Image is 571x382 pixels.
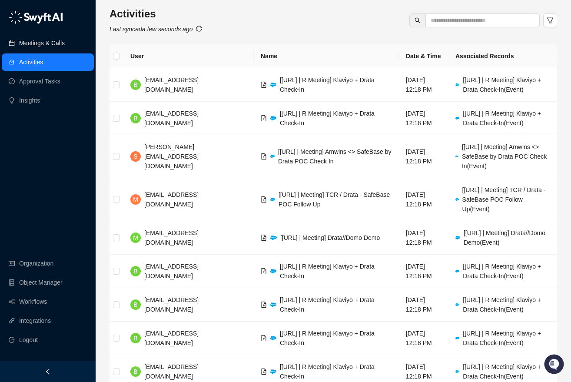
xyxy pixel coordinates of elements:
[455,117,459,120] img: salesforce-ChMvK6Xa.png
[144,263,199,279] span: [EMAIL_ADDRESS][DOMAIN_NAME]
[543,353,567,377] iframe: Open customer support
[455,270,459,273] img: salesforce-ChMvK6Xa.png
[133,367,137,376] span: B
[464,229,545,246] span: [[URL] | Meeting] Drata//Domo Demo ( Event )
[462,143,547,169] span: [[URL] | Meeting] Amwins <> SafeBase by Drata POC Check In ( Event )
[30,87,110,94] div: We're available if you need us!
[270,236,277,240] img: salesforce-ChMvK6Xa.png
[406,148,432,165] span: [DATE] 12:18 PM
[148,81,158,92] button: Start new chat
[36,118,70,134] a: 📶Status
[133,266,137,276] span: B
[280,234,380,241] span: [[URL] | Meeting] Drata//Domo Demo
[406,363,432,380] span: [DATE] 12:18 PM
[19,34,65,52] a: Meetings & Calls
[279,191,390,208] span: [[URL] | Meeting] TCR / Drata - SafeBase POC Follow Up
[110,7,202,21] h3: Activities
[406,330,432,346] span: [DATE] 12:18 PM
[406,296,432,313] span: [DATE] 12:18 PM
[455,83,459,86] img: salesforce-ChMvK6Xa.png
[144,76,199,93] span: [EMAIL_ADDRESS][DOMAIN_NAME]
[463,363,541,380] span: [[URL] | R Meeting] Klaviyo + Drata Check-In ( Event )
[123,44,254,68] th: User
[144,110,199,126] span: [EMAIL_ADDRESS][DOMAIN_NAME]
[463,110,541,126] span: [[URL] | R Meeting] Klaviyo + Drata Check-In ( Event )
[133,152,137,161] span: S
[406,229,432,246] span: [DATE] 12:18 PM
[144,363,199,380] span: [EMAIL_ADDRESS][DOMAIN_NAME]
[144,229,199,246] span: [EMAIL_ADDRESS][DOMAIN_NAME]
[9,35,158,49] p: Welcome 👋
[455,156,458,158] img: salesforce-ChMvK6Xa.png
[39,123,46,130] div: 📶
[254,44,399,68] th: Name
[196,26,202,32] span: sync
[86,143,105,149] span: Pylon
[547,17,554,24] span: filter
[406,76,432,93] span: [DATE] 12:18 PM
[19,53,43,71] a: Activities
[9,11,63,24] img: logo-05li4sbe.png
[462,186,546,213] span: [[URL] | Meeting] TCR / Drata - SafeBase POC Follow Up ( Event )
[9,9,26,26] img: Swyft AI
[48,122,67,130] span: Status
[133,195,138,204] span: M
[406,191,432,208] span: [DATE] 12:18 PM
[19,331,38,349] span: Logout
[399,44,448,68] th: Date & Time
[133,300,137,309] span: B
[270,83,276,87] img: salesforce-ChMvK6Xa.png
[463,296,541,313] span: [[URL] | R Meeting] Klaviyo + Drata Check-In ( Event )
[455,337,459,340] img: salesforce-ChMvK6Xa.png
[144,143,199,169] span: [PERSON_NAME][EMAIL_ADDRESS][DOMAIN_NAME]
[9,337,15,343] span: logout
[270,155,275,158] img: salesforce-ChMvK6Xa.png
[45,369,51,375] span: left
[463,330,541,346] span: [[URL] | R Meeting] Klaviyo + Drata Check-In ( Event )
[280,363,375,380] span: [[URL] | R Meeting] Klaviyo + Drata Check-In
[406,110,432,126] span: [DATE] 12:18 PM
[463,263,541,279] span: [[URL] | R Meeting] Klaviyo + Drata Check-In ( Event )
[30,79,143,87] div: Start new chat
[9,123,16,130] div: 📚
[261,302,267,308] span: file-add
[261,153,267,159] span: file-add
[133,80,137,90] span: B
[270,302,276,307] img: salesforce-ChMvK6Xa.png
[463,76,541,93] span: [[URL] | R Meeting] Klaviyo + Drata Check-In ( Event )
[5,118,36,134] a: 📚Docs
[270,336,276,340] img: salesforce-ChMvK6Xa.png
[19,293,47,310] a: Workflows
[261,235,267,241] span: file-add
[19,92,40,109] a: Insights
[261,335,267,341] span: file-add
[448,44,557,68] th: Associated Records
[61,143,105,149] a: Powered byPylon
[270,116,276,120] img: salesforce-ChMvK6Xa.png
[144,296,199,313] span: [EMAIL_ADDRESS][DOMAIN_NAME]
[415,17,421,23] span: search
[278,148,391,165] span: [[URL] | Meeting] Amwins <> SafeBase by Drata POC Check In
[19,312,51,329] a: Integrations
[9,79,24,94] img: 5124521997842_fc6d7dfcefe973c2e489_88.png
[455,303,459,306] img: salesforce-ChMvK6Xa.png
[261,82,267,88] span: file-add
[455,198,459,200] img: salesforce-ChMvK6Xa.png
[133,333,137,343] span: B
[261,196,267,203] span: file-add
[455,236,460,239] img: salesforce-ChMvK6Xa.png
[280,76,375,93] span: [[URL] | R Meeting] Klaviyo + Drata Check-In
[144,330,199,346] span: [EMAIL_ADDRESS][DOMAIN_NAME]
[406,263,432,279] span: [DATE] 12:18 PM
[280,330,375,346] span: [[URL] | R Meeting] Klaviyo + Drata Check-In
[261,115,267,121] span: file-add
[280,110,375,126] span: [[URL] | R Meeting] Klaviyo + Drata Check-In
[261,268,267,274] span: file-add
[17,122,32,130] span: Docs
[19,73,60,90] a: Approval Tasks
[261,369,267,375] span: file-add
[280,296,375,313] span: [[URL] | R Meeting] Klaviyo + Drata Check-In
[133,113,137,123] span: B
[144,191,199,208] span: [EMAIL_ADDRESS][DOMAIN_NAME]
